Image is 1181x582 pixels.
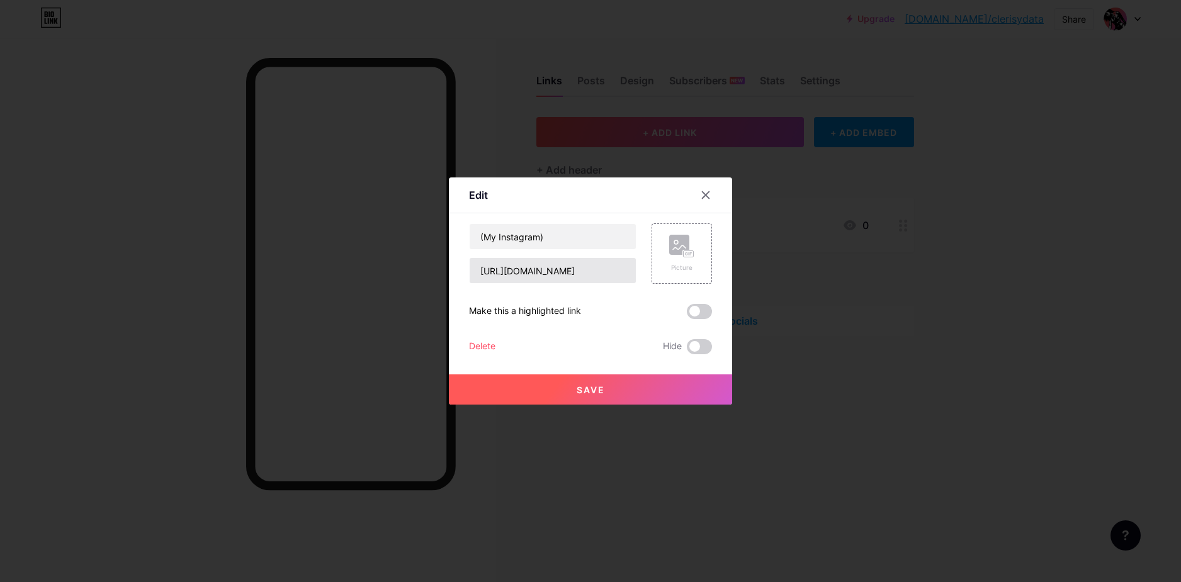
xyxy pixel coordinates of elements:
[663,339,682,354] span: Hide
[669,263,694,272] div: Picture
[449,374,732,405] button: Save
[469,339,495,354] div: Delete
[470,224,636,249] input: Title
[469,304,581,319] div: Make this a highlighted link
[577,384,605,395] span: Save
[469,187,488,203] div: Edit
[470,258,636,283] input: URL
